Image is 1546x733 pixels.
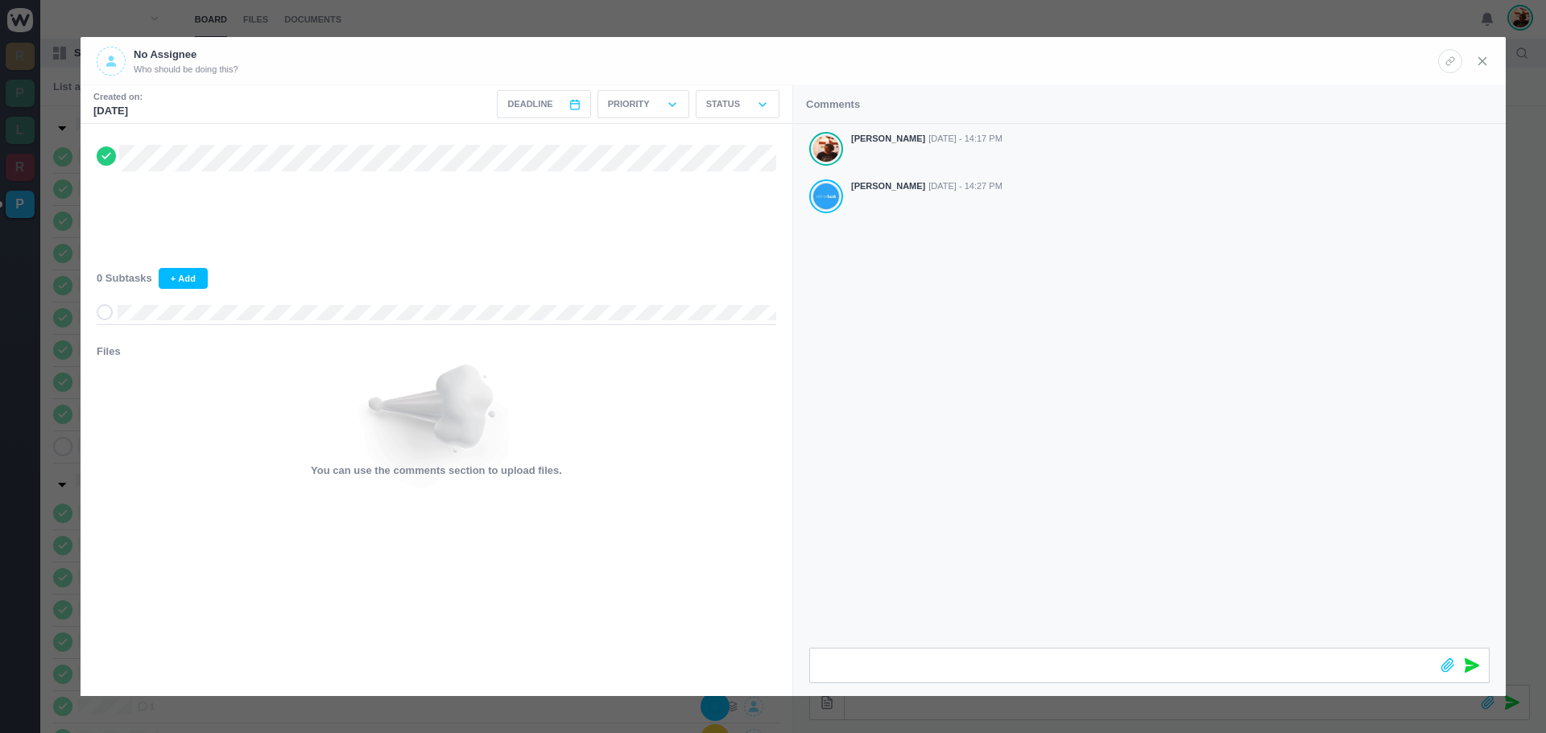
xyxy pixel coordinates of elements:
[608,97,650,111] p: Priority
[93,103,143,119] p: [DATE]
[134,47,238,63] p: No Assignee
[706,97,740,111] p: Status
[93,90,143,104] small: Created on:
[806,97,860,113] p: Comments
[507,97,552,111] span: Deadline
[134,63,238,76] span: Who should be doing this?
